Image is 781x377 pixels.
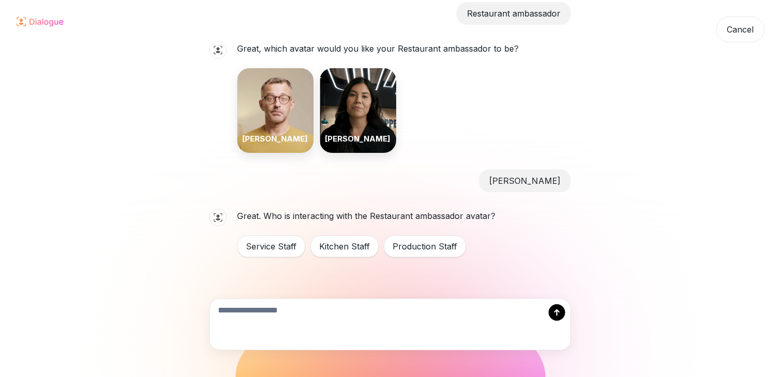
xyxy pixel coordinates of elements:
[479,169,571,192] div: [PERSON_NAME]
[457,2,571,25] div: Restaurant ambassador
[242,133,308,145] p: [PERSON_NAME]
[237,235,305,257] div: Service Staff
[237,209,495,223] p: Great. Who is interacting with the Restaurant ambassador avatar?
[325,133,390,145] p: [PERSON_NAME]
[310,235,379,257] div: Kitchen Staff
[716,17,764,42] div: Cancel
[384,235,466,257] div: Production Staff
[237,41,519,56] p: Great, which avatar would you like your Restaurant ambassador to be?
